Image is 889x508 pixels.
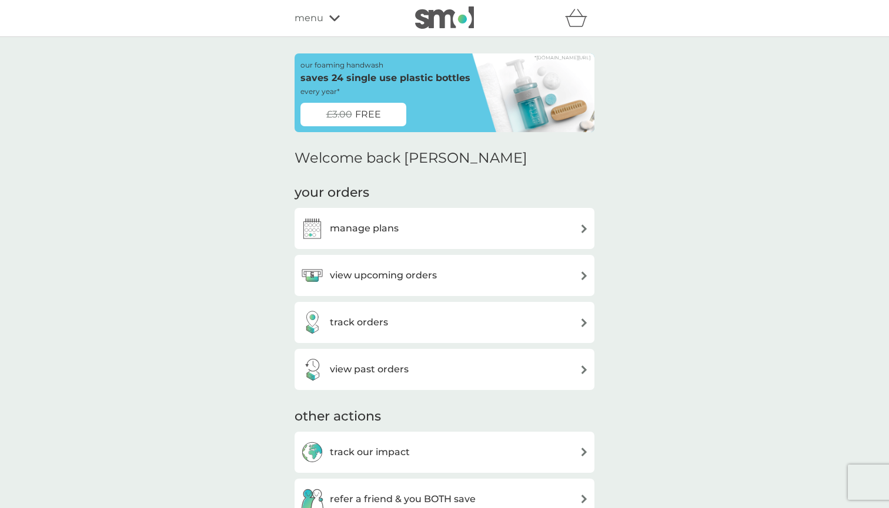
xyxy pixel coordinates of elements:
img: smol [415,6,474,29]
h3: view upcoming orders [330,268,437,283]
h3: track our impact [330,445,410,460]
img: arrow right [580,224,589,233]
span: FREE [355,107,381,122]
span: £3.00 [326,107,352,122]
img: arrow right [580,365,589,374]
h3: refer a friend & you BOTH save [330,492,476,507]
h2: Welcome back [PERSON_NAME] [295,150,527,167]
h3: your orders [295,184,369,202]
h3: manage plans [330,221,399,236]
img: arrow right [580,494,589,503]
img: arrow right [580,448,589,456]
span: menu [295,11,323,26]
img: arrow right [580,271,589,280]
p: every year* [300,86,340,97]
h3: view past orders [330,362,409,377]
p: our foaming handwash [300,59,383,70]
img: arrow right [580,318,589,327]
div: basket [565,6,594,30]
h3: track orders [330,315,388,330]
h3: other actions [295,408,381,426]
a: *[DOMAIN_NAME][URL] [534,55,590,60]
p: saves 24 single use plastic bottles [300,70,470,86]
